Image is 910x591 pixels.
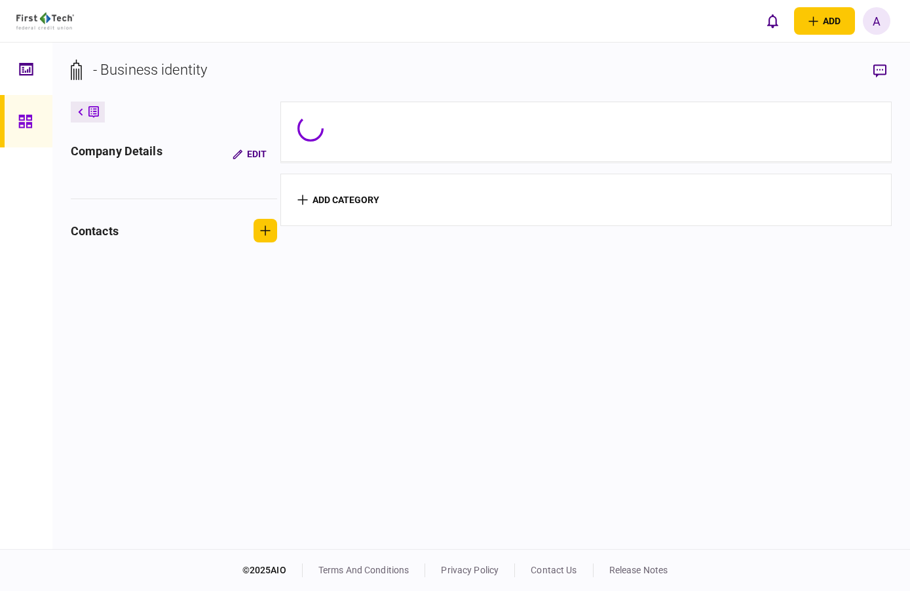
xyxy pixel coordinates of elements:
[16,12,75,29] img: client company logo
[759,7,786,35] button: open notifications list
[242,563,303,577] div: © 2025 AIO
[863,7,890,35] button: A
[71,142,162,166] div: company details
[609,565,668,575] a: release notes
[222,142,277,166] button: Edit
[297,195,379,205] button: add category
[93,59,208,81] div: - Business identity
[318,565,409,575] a: terms and conditions
[794,7,855,35] button: open adding identity options
[531,565,577,575] a: contact us
[441,565,499,575] a: privacy policy
[71,222,119,240] div: contacts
